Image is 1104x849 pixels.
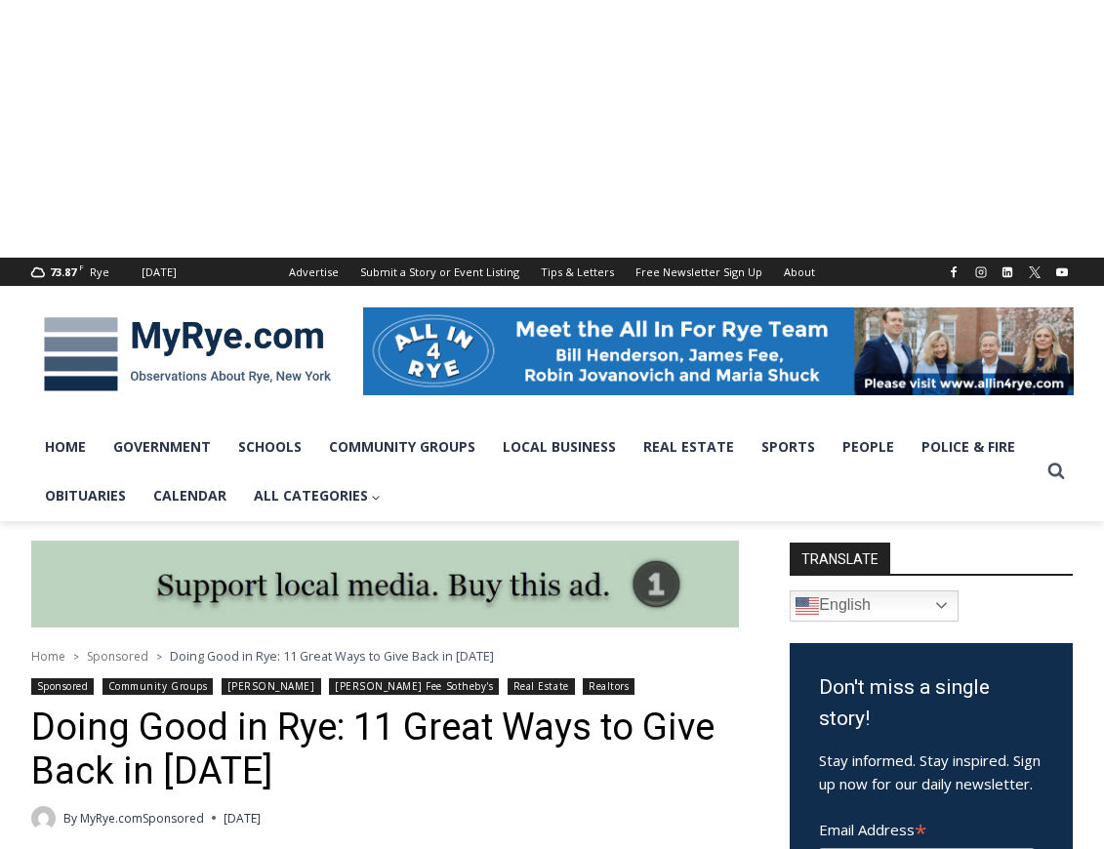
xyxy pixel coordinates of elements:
a: About [773,258,826,286]
a: Local Business [489,423,630,471]
span: > [73,650,79,664]
a: Community Groups [102,678,213,695]
img: All in for Rye [363,307,1074,395]
button: View Search Form [1039,454,1074,489]
nav: Breadcrumbs [31,646,739,666]
a: Sponsored [87,648,148,665]
a: Sponsored [31,678,95,695]
a: Advertise [278,258,349,286]
span: 73.87 [50,264,76,279]
h3: Don't miss a single story! [819,672,1043,734]
span: F [79,262,84,272]
img: support local media, buy this ad [31,541,739,628]
a: Schools [225,423,315,471]
div: Rye [90,263,109,281]
nav: Secondary Navigation [278,258,826,286]
a: Calendar [140,471,240,520]
div: [DATE] [142,263,177,281]
a: People [829,423,908,471]
a: [PERSON_NAME] [222,678,321,695]
a: Community Groups [315,423,489,471]
a: Sports [748,423,829,471]
a: Home [31,423,100,471]
a: Free Newsletter Sign Up [625,258,773,286]
a: Government [100,423,225,471]
img: MyRye.com [31,303,344,405]
a: MyRye.comSponsored [80,810,204,827]
a: Real Estate [630,423,748,471]
a: English [790,590,959,622]
a: Police & Fire [908,423,1029,471]
strong: TRANSLATE [790,543,890,574]
a: All Categories [240,471,395,520]
a: YouTube [1050,261,1074,284]
span: By [63,809,77,828]
a: Submit a Story or Event Listing [349,258,530,286]
a: Real Estate [508,678,575,695]
a: Home [31,648,65,665]
p: Stay informed. Stay inspired. Sign up now for our daily newsletter. [819,748,1043,795]
a: Tips & Letters [530,258,625,286]
a: X [1023,261,1046,284]
a: Realtors [583,678,634,695]
a: Obituaries [31,471,140,520]
a: Author image [31,806,56,830]
span: All Categories [254,485,382,506]
h1: Doing Good in Rye: 11 Great Ways to Give Back in [DATE] [31,706,739,794]
nav: Primary Navigation [31,423,1039,521]
span: > [156,650,162,664]
a: [PERSON_NAME] Fee Sotheby's [329,678,499,695]
img: en [796,594,819,618]
a: Instagram [969,261,993,284]
time: [DATE] [224,809,261,828]
label: Email Address [819,810,1035,845]
span: Doing Good in Rye: 11 Great Ways to Give Back in [DATE] [170,647,494,665]
a: Facebook [942,261,965,284]
a: Linkedin [996,261,1019,284]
